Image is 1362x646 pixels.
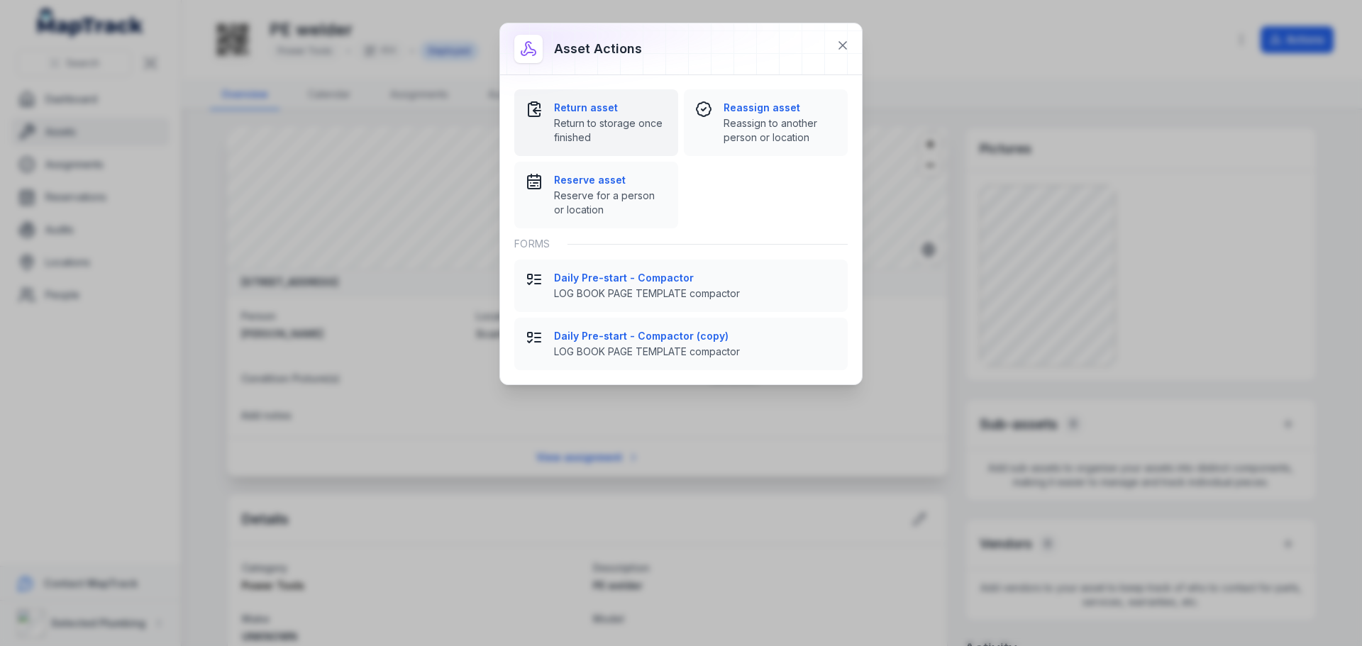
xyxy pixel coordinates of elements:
button: Daily Pre-start - CompactorLOG BOOK PAGE TEMPLATE compactor [514,260,848,312]
span: Reassign to another person or location [724,116,836,145]
strong: Reassign asset [724,101,836,115]
button: Reserve assetReserve for a person or location [514,162,678,228]
strong: Reserve asset [554,173,667,187]
span: LOG BOOK PAGE TEMPLATE compactor [554,286,836,301]
span: Reserve for a person or location [554,189,667,217]
h3: Asset actions [554,39,642,59]
strong: Daily Pre-start - Compactor [554,271,836,285]
button: Reassign assetReassign to another person or location [684,89,848,156]
button: Daily Pre-start - Compactor (copy)LOG BOOK PAGE TEMPLATE compactor [514,318,848,370]
strong: Return asset [554,101,667,115]
div: Forms [514,228,848,260]
button: Return assetReturn to storage once finished [514,89,678,156]
strong: Daily Pre-start - Compactor (copy) [554,329,836,343]
span: LOG BOOK PAGE TEMPLATE compactor [554,345,836,359]
span: Return to storage once finished [554,116,667,145]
